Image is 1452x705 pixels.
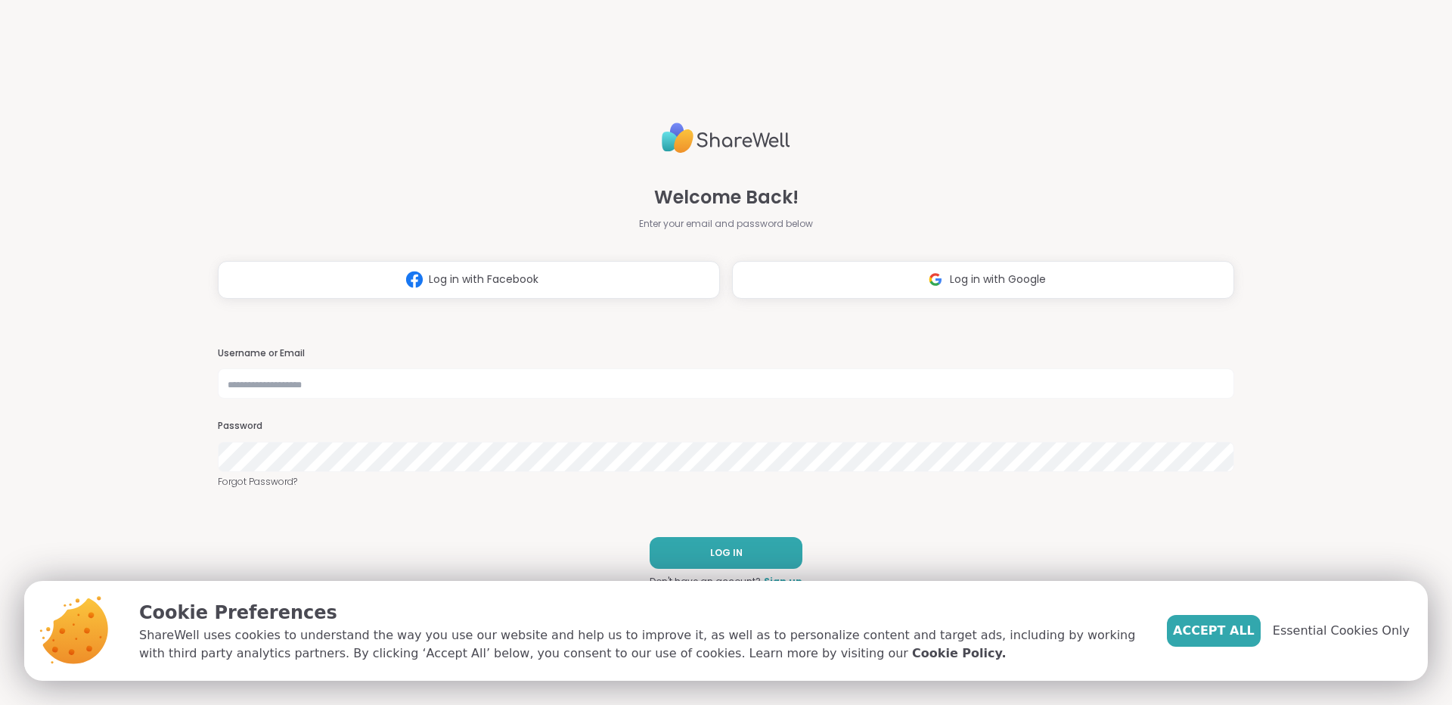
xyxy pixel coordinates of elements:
p: ShareWell uses cookies to understand the way you use our website and help us to improve it, as we... [139,626,1143,663]
a: Cookie Policy. [912,644,1006,663]
img: ShareWell Logomark [921,266,950,293]
span: Essential Cookies Only [1273,622,1410,640]
button: Log in with Facebook [218,261,720,299]
img: ShareWell Logo [662,116,790,160]
span: LOG IN [710,546,743,560]
button: Accept All [1167,615,1261,647]
span: Log in with Facebook [429,272,538,287]
span: Don't have an account? [650,575,761,589]
a: Sign up [764,575,802,589]
p: Cookie Preferences [139,599,1143,626]
span: Accept All [1173,622,1255,640]
button: LOG IN [650,537,802,569]
span: Enter your email and password below [639,217,813,231]
h3: Username or Email [218,347,1234,360]
button: Log in with Google [732,261,1234,299]
span: Log in with Google [950,272,1046,287]
span: Welcome Back! [654,184,799,211]
h3: Password [218,420,1234,433]
a: Forgot Password? [218,475,1234,489]
img: ShareWell Logomark [400,266,429,293]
